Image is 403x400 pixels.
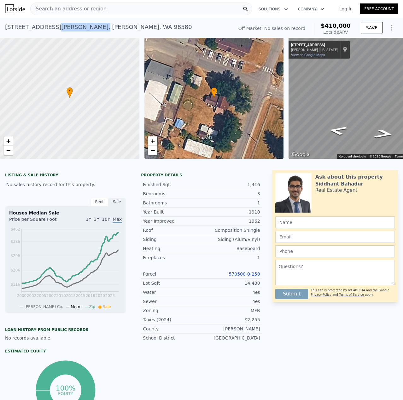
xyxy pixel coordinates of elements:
[293,3,329,15] button: Company
[96,294,105,298] tspan: 2020
[339,293,364,296] a: Terms of Service
[291,53,325,57] a: View on Google Maps
[361,22,383,33] button: SAVE
[320,124,356,138] path: Go East, 3rd St
[6,146,10,154] span: −
[201,236,260,243] div: Siding (Alum/Vinyl)
[66,294,76,298] tspan: 2013
[201,191,260,197] div: 3
[385,21,398,34] button: Show Options
[9,210,122,216] div: Houses Median Sale
[17,294,27,298] tspan: 2000
[85,294,95,298] tspan: 2018
[211,87,217,98] div: •
[148,146,157,155] a: Zoom out
[141,173,262,178] div: Property details
[91,198,108,206] div: Rent
[143,227,201,233] div: Roof
[143,218,201,224] div: Year Improved
[201,335,260,341] div: [GEOGRAPHIC_DATA]
[5,173,126,179] div: LISTING & SALE HISTORY
[143,307,201,314] div: Zoning
[150,146,155,154] span: −
[9,216,66,226] div: Price per Square Foot
[201,181,260,188] div: 1,416
[5,179,126,190] div: No sales history record for this property.
[27,294,37,298] tspan: 2002
[143,289,201,295] div: Water
[105,294,115,298] tspan: 2023
[201,245,260,252] div: Baseboard
[148,136,157,146] a: Zoom in
[3,136,13,146] a: Zoom in
[290,151,311,159] a: Open this area in Google Maps (opens a new window)
[143,245,201,252] div: Heating
[321,29,351,35] div: Lotside ARV
[10,254,20,258] tspan: $296
[108,198,126,206] div: Sale
[366,127,402,140] path: Go West, 3rd St
[46,294,56,298] tspan: 2007
[254,3,293,15] button: Solutions
[10,282,20,287] tspan: $116
[201,280,260,286] div: 14,400
[201,298,260,305] div: Yes
[315,187,358,193] div: Real Estate Agent
[5,4,25,13] img: Lotside
[201,307,260,314] div: MFR
[37,294,46,298] tspan: 2005
[311,293,331,296] a: Privacy Policy
[201,227,260,233] div: Composition Shingle
[311,286,395,299] div: This site is protected by reCAPTCHA and the Google and apply.
[56,294,66,298] tspan: 2010
[343,46,347,53] a: Show location on map
[315,181,363,187] div: Siddhant Bahadur
[238,25,305,31] div: Off Market. No sales on record
[5,335,126,341] div: No records available.
[275,289,308,299] button: Submit
[339,154,366,159] button: Keyboard shortcuts
[201,326,260,332] div: [PERSON_NAME]
[275,231,395,243] input: Email
[201,289,260,295] div: Yes
[5,349,126,354] div: Estimated Equity
[31,5,107,13] span: Search an address or region
[201,209,260,215] div: 1910
[143,191,201,197] div: Bedrooms
[229,271,260,277] a: 570500-0-250
[10,227,20,231] tspan: $462
[332,6,360,12] a: Log In
[291,43,338,48] div: [STREET_ADDRESS]
[67,87,73,98] div: •
[143,317,201,323] div: Taxes (2024)
[143,335,201,341] div: School District
[143,254,201,261] div: Fireplaces
[5,23,192,31] div: [STREET_ADDRESS][PERSON_NAME] , [PERSON_NAME] , WA 98580
[201,254,260,261] div: 1
[5,327,126,332] div: Loan history from public records
[143,209,201,215] div: Year Built
[58,391,73,396] tspan: equity
[150,137,155,145] span: +
[6,137,10,145] span: +
[3,146,13,155] a: Zoom out
[55,384,75,392] tspan: 100%
[67,88,73,94] span: •
[321,22,351,29] span: $410,000
[315,173,383,181] div: Ask about this property
[89,305,95,309] span: Zip
[201,200,260,206] div: 1
[143,326,201,332] div: County
[103,305,111,309] span: Sale
[290,151,311,159] img: Google
[24,305,63,309] span: [PERSON_NAME] Co.
[143,200,201,206] div: Bathrooms
[143,181,201,188] div: Finished Sqft
[211,88,217,94] span: •
[143,280,201,286] div: Lot Sqft
[360,3,398,14] a: Free Account
[113,217,122,223] span: Max
[86,217,91,222] span: 1Y
[143,271,201,277] div: Parcel
[291,48,338,52] div: [PERSON_NAME], [US_STATE]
